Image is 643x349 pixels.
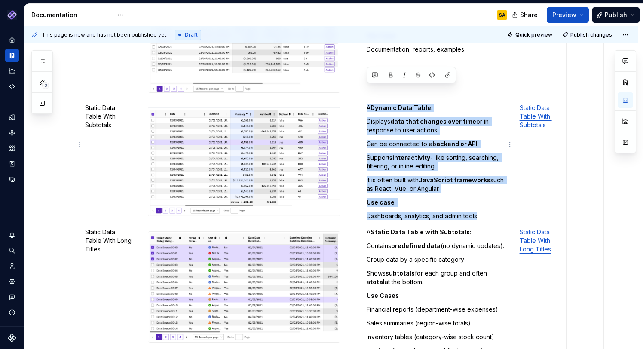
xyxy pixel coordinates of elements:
[5,157,19,171] a: Storybook stories
[5,259,19,273] a: Invite team
[5,64,19,78] a: Analytics
[547,7,589,23] button: Preview
[5,244,19,257] button: Search ⌘K
[85,104,134,129] p: Static Data Table With Subtotals
[570,31,612,38] span: Publish changes
[605,11,627,19] span: Publish
[42,31,168,38] span: This page is new and has not been published yet.
[185,31,198,38] span: Draft
[5,172,19,186] a: Data sources
[367,242,509,250] p: Contains (no dynamic updates).
[391,242,441,249] strong: predefined data
[42,82,49,89] span: 2
[367,45,509,54] p: Documentation, reports, examples
[5,126,19,140] a: Components
[5,80,19,93] a: Code automation
[592,7,640,23] button: Publish
[367,255,509,264] p: Group data by a specific category
[5,110,19,124] a: Design tokens
[367,269,509,286] p: Shows for each group and often a at the bottom.
[370,228,470,236] strong: Static Data Table with Subtotals
[31,11,113,19] div: Documentation
[386,269,415,277] strong: subtotals
[5,290,19,304] button: Contact support
[505,29,556,41] button: Quick preview
[367,104,509,112] p: A :
[432,140,478,147] strong: backend or API
[5,228,19,242] button: Notifications
[499,12,505,18] div: SA
[419,176,490,184] strong: JavaScript frameworks
[367,199,395,206] strong: Use case
[520,11,538,19] span: Share
[367,153,509,171] p: Supports - like sorting, searching, filtering, or inline editing.
[148,107,340,216] img: 983295ec-d2fb-42bb-9231-5b380c658e51.png
[5,33,19,47] a: Home
[367,319,509,328] p: Sales summaries (region-wise totals)
[520,228,552,253] a: Static Data Table With Long Titles
[5,141,19,155] a: Assets
[367,176,509,193] p: It is often built with such as React, Vue, or Angular.
[520,104,552,129] a: Static Data Table With Subtotals
[370,278,385,285] strong: total
[367,212,509,220] p: Dashboards, analytics, and admin tools
[7,10,17,20] img: 2ea59a0b-fef9-4013-8350-748cea000017.png
[515,31,552,38] span: Quick preview
[148,232,340,343] img: 98fad450-cab9-410b-bbfa-bc5db3ecc117.png
[390,118,476,125] strong: data that changes over time
[5,49,19,62] a: Documentation
[392,154,430,161] strong: interactivity
[508,7,543,23] button: Share
[367,292,399,299] strong: Use Cases
[367,305,509,314] p: Financial reports (department-wise expenses)
[8,334,16,342] svg: Supernova Logo
[367,117,509,135] p: Displays or in response to user actions.
[367,140,509,148] p: Can be connected to a .
[367,333,509,341] p: Inventory tables (category-wise stock count)
[552,11,576,19] span: Preview
[367,198,509,207] p: :
[5,275,19,288] a: Settings
[370,104,431,111] strong: Dynamic Data Table
[367,228,509,236] p: A :
[560,29,616,41] button: Publish changes
[85,228,134,254] p: Static Data Table With Long Titles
